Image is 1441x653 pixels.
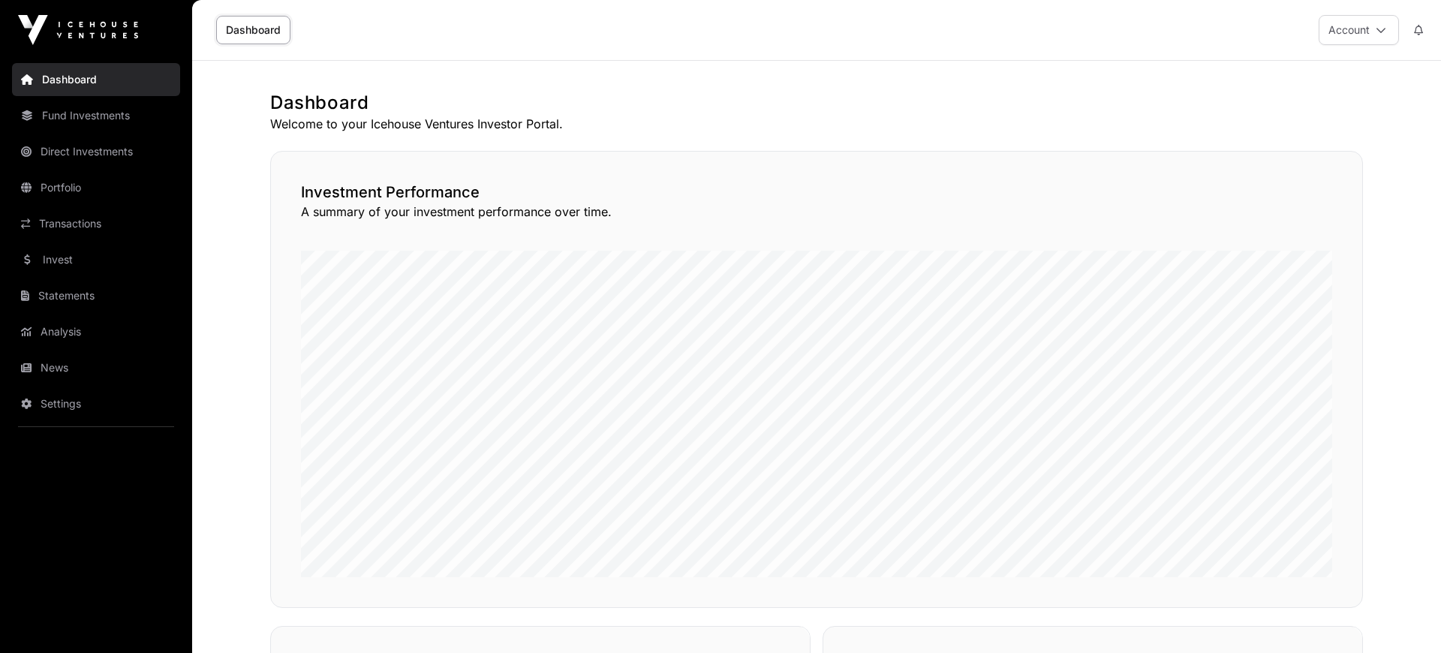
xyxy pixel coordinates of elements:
[12,315,180,348] a: Analysis
[12,99,180,132] a: Fund Investments
[12,351,180,384] a: News
[301,182,1332,203] h2: Investment Performance
[12,63,180,96] a: Dashboard
[270,91,1363,115] h1: Dashboard
[12,207,180,240] a: Transactions
[12,279,180,312] a: Statements
[270,115,1363,133] p: Welcome to your Icehouse Ventures Investor Portal.
[1319,15,1399,45] button: Account
[18,15,138,45] img: Icehouse Ventures Logo
[301,203,1332,221] p: A summary of your investment performance over time.
[12,171,180,204] a: Portfolio
[216,16,290,44] a: Dashboard
[12,135,180,168] a: Direct Investments
[12,387,180,420] a: Settings
[12,243,180,276] a: Invest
